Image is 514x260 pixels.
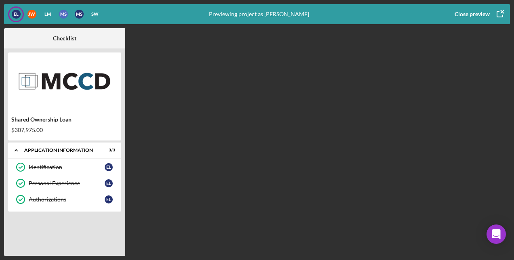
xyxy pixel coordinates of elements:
[8,57,121,105] img: Product logo
[105,163,113,171] div: E L
[101,148,115,153] div: 3 / 3
[12,10,21,19] div: E L
[29,196,105,203] div: Authorizations
[105,195,113,203] div: E L
[91,10,99,19] div: S W
[455,6,490,22] div: Close preview
[59,10,68,19] div: M S
[209,4,309,24] div: Previewing project as [PERSON_NAME]
[53,35,76,42] b: Checklist
[43,10,52,19] div: L M
[29,164,105,170] div: Identification
[487,224,506,244] div: Open Intercom Messenger
[105,179,113,187] div: E L
[75,10,84,19] div: M S
[11,116,118,123] div: Shared Ownership Loan
[29,180,105,187] div: Personal Experience
[447,6,510,22] button: Close preview
[11,127,118,133] div: $307,975.00
[24,148,95,153] div: Application Information
[27,10,36,19] div: J W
